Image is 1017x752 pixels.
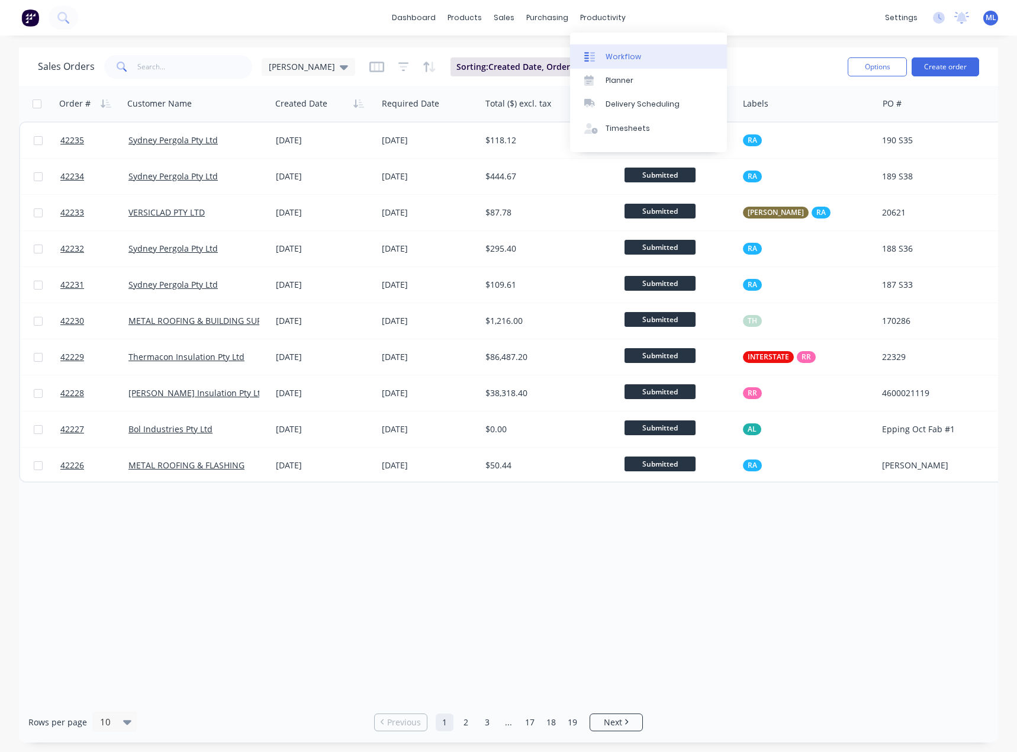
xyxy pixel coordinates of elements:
div: Order # [59,98,91,110]
span: 42231 [60,279,84,291]
div: [DATE] [276,243,372,255]
div: Timesheets [606,123,650,134]
span: Sorting: Created Date, Order # [456,61,577,73]
div: [PERSON_NAME] [882,459,995,471]
span: Submitted [625,240,696,255]
span: RR [802,351,811,363]
span: 42230 [60,315,84,327]
a: Page 19 [564,714,581,731]
button: TH [743,315,762,327]
div: $109.61 [485,279,609,291]
button: [PERSON_NAME]RA [743,207,831,218]
a: Sydney Pergola Pty Ltd [128,279,218,290]
div: $118.12 [485,134,609,146]
span: Submitted [625,384,696,399]
div: [DATE] [382,387,476,399]
a: Sydney Pergola Pty Ltd [128,243,218,254]
a: 42235 [60,123,128,158]
div: Planner [606,75,633,86]
div: [DATE] [276,459,372,471]
div: 20621 [882,207,995,218]
div: [DATE] [276,423,372,435]
a: Thermacon Insulation Pty Ltd [128,351,244,362]
h1: Sales Orders [38,61,95,72]
div: Epping Oct Fab #1 [882,423,995,435]
a: Previous page [375,716,427,728]
span: RR [748,387,757,399]
a: [PERSON_NAME] Insulation Pty Ltd [128,387,266,399]
div: [DATE] [276,279,372,291]
button: RA [743,279,762,291]
a: Page 18 [542,714,560,731]
a: Sydney Pergola Pty Ltd [128,134,218,146]
span: 42226 [60,459,84,471]
a: Page 17 [521,714,539,731]
div: [DATE] [276,134,372,146]
button: Options [848,57,907,76]
span: Submitted [625,204,696,218]
div: $444.67 [485,171,609,182]
a: Page 3 [478,714,496,731]
div: Workflow [606,52,641,62]
div: [DATE] [276,387,372,399]
div: 4600021119 [882,387,995,399]
span: 42227 [60,423,84,435]
button: RA [743,134,762,146]
a: dashboard [386,9,442,27]
span: RA [748,171,757,182]
button: Sorting:Created Date, Order # [450,57,598,76]
div: [DATE] [276,351,372,363]
a: Planner [570,69,727,92]
span: Rows per page [28,716,87,728]
span: [PERSON_NAME] [748,207,804,218]
div: products [442,9,488,27]
span: Submitted [625,420,696,435]
a: 42232 [60,231,128,266]
span: RA [816,207,826,218]
button: INTERSTATERR [743,351,816,363]
div: $87.78 [485,207,609,218]
span: Submitted [625,457,696,471]
span: RA [748,134,757,146]
a: 42226 [60,448,128,483]
a: VERSICLAD PTY LTD [128,207,205,218]
div: 188 S36 [882,243,995,255]
span: 42228 [60,387,84,399]
a: Jump forward [500,714,517,731]
a: Next page [590,716,642,728]
span: RA [748,459,757,471]
span: ML [986,12,996,23]
a: METAL ROOFING & FLASHING [128,459,244,471]
span: RA [748,243,757,255]
div: [DATE] [276,207,372,218]
a: 42228 [60,375,128,411]
ul: Pagination [369,714,648,731]
span: INTERSTATE [748,351,789,363]
a: Page 1 is your current page [436,714,453,731]
div: 22329 [882,351,995,363]
span: Submitted [625,312,696,327]
div: productivity [574,9,632,27]
button: RA [743,171,762,182]
span: Previous [387,716,421,728]
div: 170286 [882,315,995,327]
span: Submitted [625,348,696,363]
div: PO # [883,98,902,110]
a: Page 2 [457,714,475,731]
div: 190 S35 [882,134,995,146]
span: Submitted [625,276,696,291]
a: 42227 [60,412,128,447]
div: Required Date [382,98,439,110]
div: Customer Name [127,98,192,110]
div: [DATE] [276,171,372,182]
div: [DATE] [382,171,476,182]
button: Create order [912,57,979,76]
div: 187 S33 [882,279,995,291]
div: 189 S38 [882,171,995,182]
button: RA [743,243,762,255]
span: 42229 [60,351,84,363]
span: AL [748,423,757,435]
div: [DATE] [382,279,476,291]
button: AL [743,423,761,435]
button: RR [743,387,762,399]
